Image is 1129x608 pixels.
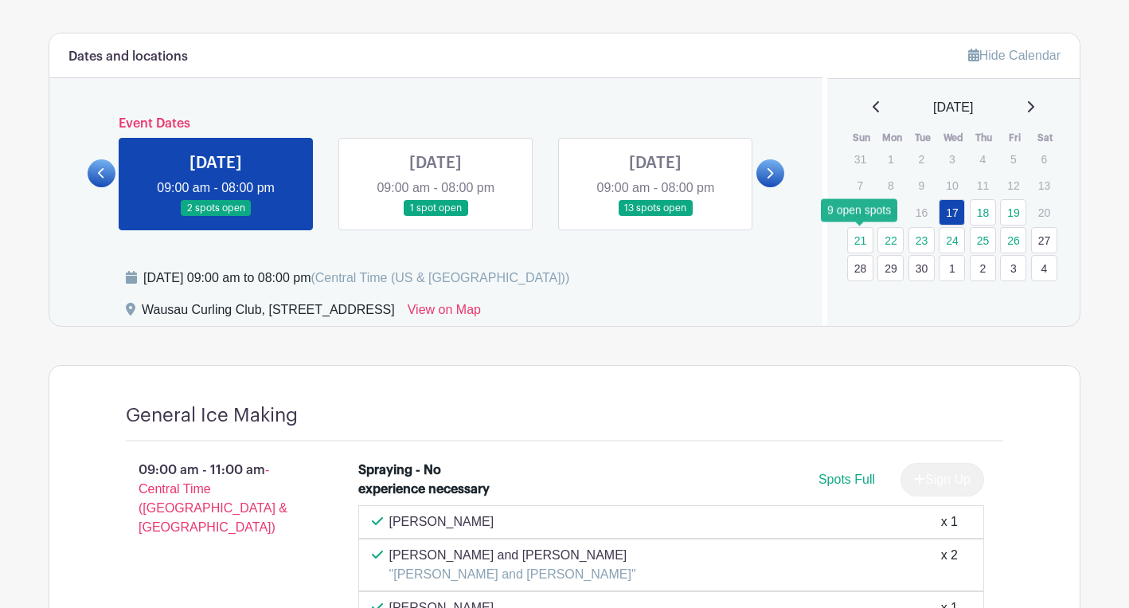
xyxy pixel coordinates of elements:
a: 24 [939,227,965,253]
p: 12 [1000,173,1026,198]
p: 13 [1031,173,1057,198]
a: 29 [877,255,904,281]
p: 16 [908,200,935,225]
div: [DATE] 09:00 am to 08:00 pm [143,269,569,288]
a: 1 [939,255,965,281]
th: Tue [908,130,939,146]
th: Mon [877,130,908,146]
a: Hide Calendar [968,49,1061,62]
p: [PERSON_NAME] and [PERSON_NAME] [389,546,636,565]
p: 8 [877,173,904,198]
p: 7 [847,173,873,198]
p: 31 [847,147,873,171]
p: 6 [1031,147,1057,171]
a: 4 [1031,255,1057,281]
div: x 2 [941,546,958,584]
th: Wed [938,130,969,146]
p: 2 [908,147,935,171]
th: Thu [969,130,1000,146]
th: Sat [1030,130,1061,146]
p: 4 [970,147,996,171]
span: - Central Time ([GEOGRAPHIC_DATA] & [GEOGRAPHIC_DATA]) [139,463,287,534]
div: Spraying - No experience necessary [358,461,496,499]
a: 26 [1000,227,1026,253]
th: Fri [999,130,1030,146]
div: Wausau Curling Club, [STREET_ADDRESS] [142,300,395,326]
div: 9 open spots [821,198,897,222]
a: 21 [847,227,873,253]
p: "[PERSON_NAME] and [PERSON_NAME]" [389,565,636,584]
span: Spots Full [818,473,875,486]
p: 5 [1000,147,1026,171]
a: View on Map [408,300,481,326]
a: 25 [970,227,996,253]
a: 17 [939,199,965,226]
a: 27 [1031,227,1057,253]
a: 22 [877,227,904,253]
div: x 1 [941,512,958,532]
p: 11 [970,173,996,198]
a: 30 [908,255,935,281]
a: 19 [1000,199,1026,226]
p: 3 [939,147,965,171]
a: 28 [847,255,873,281]
a: 18 [970,199,996,226]
th: Sun [846,130,877,146]
h6: Dates and locations [68,49,188,65]
h6: Event Dates [115,116,756,131]
p: 20 [1031,200,1057,225]
p: 9 [908,173,935,198]
a: 2 [970,255,996,281]
p: 09:00 am - 11:00 am [100,454,333,543]
span: (Central Time (US & [GEOGRAPHIC_DATA])) [311,271,569,284]
p: 10 [939,173,965,198]
a: 23 [908,227,935,253]
p: 1 [877,147,904,171]
a: 3 [1000,255,1026,281]
p: [PERSON_NAME] [389,512,494,532]
h4: General Ice Making [126,404,298,427]
span: [DATE] [933,98,973,117]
